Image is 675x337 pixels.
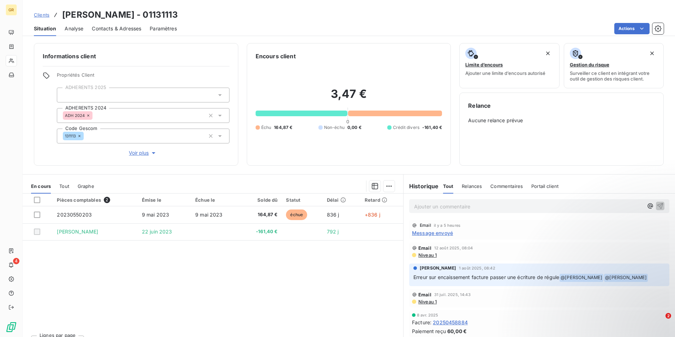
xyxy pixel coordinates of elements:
[65,113,85,118] span: ADH 2024
[63,92,68,98] input: Ajouter une valeur
[447,327,467,335] span: 60,00 €
[420,265,456,271] span: [PERSON_NAME]
[434,246,473,250] span: 12 août 2025, 08:04
[286,197,318,203] div: Statut
[195,212,223,218] span: 9 mai 2023
[614,23,650,34] button: Actions
[534,268,675,318] iframe: Intercom notifications message
[404,182,439,190] h6: Historique
[142,229,172,235] span: 22 juin 2023
[57,229,98,235] span: [PERSON_NAME]
[346,119,349,124] span: 0
[434,223,460,227] span: il y a 5 heures
[651,313,668,330] iframe: Intercom live chat
[418,292,431,297] span: Email
[65,134,76,138] span: 131113
[6,4,17,16] div: GR
[142,212,169,218] span: 9 mai 2023
[245,211,278,218] span: 164,87 €
[92,112,98,119] input: Ajouter une valeur
[459,266,495,270] span: 1 août 2025, 08:42
[434,292,471,297] span: 31 juil. 2025, 14:43
[327,229,339,235] span: 792 j
[6,321,17,333] img: Logo LeanPay
[347,124,362,131] span: 0,00 €
[393,124,419,131] span: Crédit divers
[412,229,453,237] span: Message envoyé
[57,149,229,157] button: Voir plus
[327,212,339,218] span: 836 j
[34,12,49,18] span: Clients
[418,252,437,258] span: Niveau 1
[274,124,292,131] span: 164,87 €
[417,313,438,317] span: 8 avr. 2025
[465,70,545,76] span: Ajouter une limite d’encours autorisé
[570,70,658,82] span: Surveiller ce client en intégrant votre outil de gestion des risques client.
[13,258,19,264] span: 4
[570,62,609,67] span: Gestion du risque
[129,149,157,156] span: Voir plus
[245,228,278,235] span: -161,40 €
[34,11,49,18] a: Clients
[422,124,442,131] span: -161,40 €
[78,183,94,189] span: Graphe
[420,223,431,227] span: Email
[412,327,446,335] span: Paiement reçu
[57,212,92,218] span: 20230550203
[195,197,236,203] div: Échue le
[443,183,454,189] span: Tout
[245,197,278,203] div: Solde dû
[468,117,655,124] span: Aucune relance prévue
[365,212,380,218] span: +836 j
[59,183,69,189] span: Tout
[256,87,442,108] h2: 3,47 €
[104,197,110,203] span: 2
[412,319,431,326] span: Facture :
[84,133,89,139] input: Ajouter une valeur
[665,313,671,319] span: 2
[324,124,345,131] span: Non-échu
[468,101,655,110] h6: Relance
[34,25,56,32] span: Situation
[62,8,178,21] h3: [PERSON_NAME] - 01131113
[65,25,83,32] span: Analyse
[142,197,187,203] div: Émise le
[57,197,133,203] div: Pièces comptables
[490,183,523,189] span: Commentaires
[43,52,229,60] h6: Informations client
[286,209,307,220] span: échue
[465,62,503,67] span: Limite d’encours
[531,183,558,189] span: Portail client
[564,43,664,88] button: Gestion du risqueSurveiller ce client en intégrant votre outil de gestion des risques client.
[261,124,271,131] span: Échu
[365,197,399,203] div: Retard
[459,43,559,88] button: Limite d’encoursAjouter une limite d’encours autorisé
[413,274,559,280] span: Erreur sur encaissement facture passer une écriture de régule
[256,52,296,60] h6: Encours client
[462,183,482,189] span: Relances
[418,299,437,305] span: Niveau 1
[433,319,468,326] span: 20250458884
[92,25,141,32] span: Contacts & Adresses
[327,197,356,203] div: Délai
[418,245,431,251] span: Email
[31,183,51,189] span: En cours
[150,25,177,32] span: Paramètres
[57,72,229,82] span: Propriétés Client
